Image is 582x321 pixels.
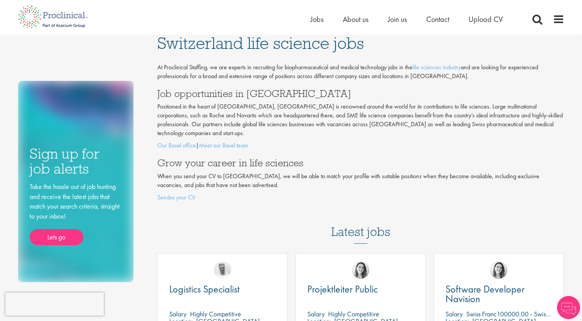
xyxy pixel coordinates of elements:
span: Salary [307,309,325,318]
a: Meet our Basel team [199,141,248,149]
p: When you send your CV to [GEOGRAPHIC_DATA], we will be able to match your profile with suitable p... [157,172,564,190]
span: Salary [445,309,463,318]
p: At Proclinical Staffing, we are experts in recruiting for biopharmaceutical and medical technolog... [157,63,564,81]
a: Our Basel office [157,141,196,149]
div: Take the hassle out of job hunting and receive the latest jobs that match your search criteria, s... [30,182,122,245]
a: Software Developer Navision [445,284,552,304]
span: Logistics Specialist [169,283,240,296]
img: Nur Ergiydiren [352,261,369,279]
img: Nur Ergiydiren [490,261,507,279]
a: Contact [426,14,449,24]
a: Projektleiter Public [307,284,414,294]
span: Salary [169,309,187,318]
p: Highly Competitive [328,309,379,318]
a: Jobs [310,14,324,24]
h3: Sign up for job alerts [30,146,122,176]
a: Join us [388,14,407,24]
a: Sendus your CV [157,193,195,201]
p: Positioned in the heart of [GEOGRAPHIC_DATA], [GEOGRAPHIC_DATA] is renowned around the world for ... [157,102,564,137]
a: life sciences industry [412,63,461,71]
img: Chatbot [557,296,580,319]
iframe: reCAPTCHA [5,293,104,316]
p: Highly Competitive [190,309,241,318]
h3: Job opportunities in [GEOGRAPHIC_DATA] [157,89,564,99]
h3: Grow your career in life sciences [157,158,564,168]
span: Projektleiter Public [307,283,378,296]
h3: Latest jobs [331,206,390,244]
img: Joshua Bye [214,261,231,279]
span: Switzerland life science jobs [157,33,364,53]
span: Software Developer Navision [445,283,525,305]
a: Logistics Specialist [169,284,276,294]
a: Upload CV [469,14,503,24]
a: About us [343,14,369,24]
a: Lets go [30,229,83,245]
p: | [157,141,564,150]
